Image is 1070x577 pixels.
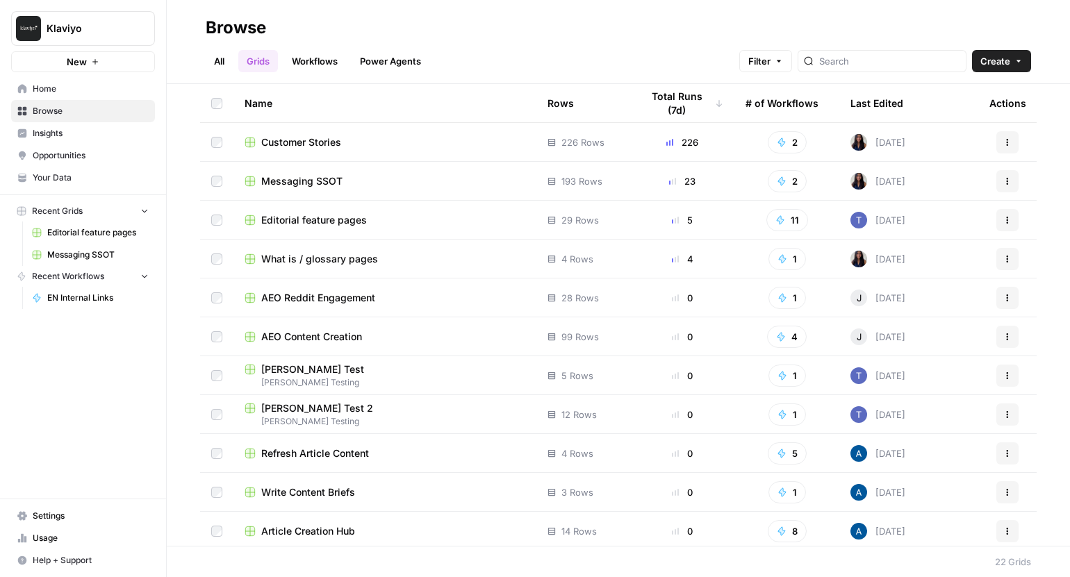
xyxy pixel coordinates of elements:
[245,446,525,460] a: Refresh Article Content
[11,11,155,46] button: Workspace: Klaviyo
[561,330,599,344] span: 99 Rows
[850,367,867,384] img: x8yczxid6s1iziywf4pp8m9fenlh
[26,287,155,309] a: EN Internal Links
[33,554,149,567] span: Help + Support
[32,205,83,217] span: Recent Grids
[850,484,905,501] div: [DATE]
[11,527,155,549] a: Usage
[561,174,602,188] span: 193 Rows
[33,105,149,117] span: Browse
[261,291,375,305] span: AEO Reddit Engagement
[819,54,960,68] input: Search
[857,330,862,344] span: J
[245,415,525,428] span: [PERSON_NAME] Testing
[850,134,867,151] img: rox323kbkgutb4wcij4krxobkpon
[561,135,604,149] span: 226 Rows
[32,270,104,283] span: Recent Workflows
[561,524,597,538] span: 14 Rows
[972,50,1031,72] button: Create
[33,172,149,184] span: Your Data
[11,51,155,72] button: New
[11,201,155,221] button: Recent Grids
[850,406,867,423] img: x8yczxid6s1iziywf4pp8m9fenlh
[641,213,723,227] div: 5
[47,292,149,304] span: EN Internal Links
[561,213,599,227] span: 29 Rows
[33,532,149,544] span: Usage
[11,505,155,527] a: Settings
[11,100,155,122] a: Browse
[641,135,723,149] div: 226
[995,555,1031,569] div: 22 Grids
[261,252,378,266] span: What is / glossary pages
[561,446,593,460] span: 4 Rows
[850,523,867,540] img: he81ibor8lsei4p3qvg4ugbvimgp
[768,442,807,465] button: 5
[746,84,818,122] div: # of Workflows
[850,484,867,501] img: he81ibor8lsei4p3qvg4ugbvimgp
[768,520,807,542] button: 8
[206,50,233,72] a: All
[768,403,806,426] button: 1
[641,174,723,188] div: 23
[261,135,341,149] span: Customer Stories
[768,481,806,503] button: 1
[641,408,723,421] div: 0
[245,376,525,389] span: [PERSON_NAME] Testing
[768,365,806,387] button: 1
[33,510,149,522] span: Settings
[748,54,771,68] span: Filter
[11,122,155,144] a: Insights
[245,401,525,428] a: [PERSON_NAME] Test 2[PERSON_NAME] Testing
[850,523,905,540] div: [DATE]
[245,330,525,344] a: AEO Content Creation
[283,50,346,72] a: Workflows
[850,445,867,462] img: he81ibor8lsei4p3qvg4ugbvimgp
[641,84,723,122] div: Total Runs (7d)
[561,252,593,266] span: 4 Rows
[245,252,525,266] a: What is / glossary pages
[261,330,362,344] span: AEO Content Creation
[11,78,155,100] a: Home
[641,330,723,344] div: 0
[47,226,149,239] span: Editorial feature pages
[11,144,155,167] a: Opportunities
[47,22,131,35] span: Klaviyo
[11,266,155,287] button: Recent Workflows
[261,362,364,376] span: [PERSON_NAME] Test
[850,328,905,345] div: [DATE]
[850,445,905,462] div: [DATE]
[261,446,369,460] span: Refresh Article Content
[206,17,266,39] div: Browse
[850,134,905,151] div: [DATE]
[352,50,429,72] a: Power Agents
[11,549,155,571] button: Help + Support
[561,369,593,383] span: 5 Rows
[641,446,723,460] div: 0
[980,54,1010,68] span: Create
[33,149,149,162] span: Opportunities
[261,213,367,227] span: Editorial feature pages
[850,367,905,384] div: [DATE]
[857,291,862,305] span: J
[768,170,807,192] button: 2
[850,290,905,306] div: [DATE]
[850,173,867,190] img: rox323kbkgutb4wcij4krxobkpon
[561,485,593,499] span: 3 Rows
[768,248,806,270] button: 1
[989,84,1026,122] div: Actions
[16,16,41,41] img: Klaviyo Logo
[641,485,723,499] div: 0
[261,401,373,415] span: [PERSON_NAME] Test 2
[33,83,149,95] span: Home
[261,524,355,538] span: Article Creation Hub
[561,408,597,421] span: 12 Rows
[261,174,343,188] span: Messaging SSOT
[245,291,525,305] a: AEO Reddit Engagement
[245,213,525,227] a: Editorial feature pages
[245,84,525,122] div: Name
[33,127,149,140] span: Insights
[768,131,807,153] button: 2
[641,524,723,538] div: 0
[850,406,905,423] div: [DATE]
